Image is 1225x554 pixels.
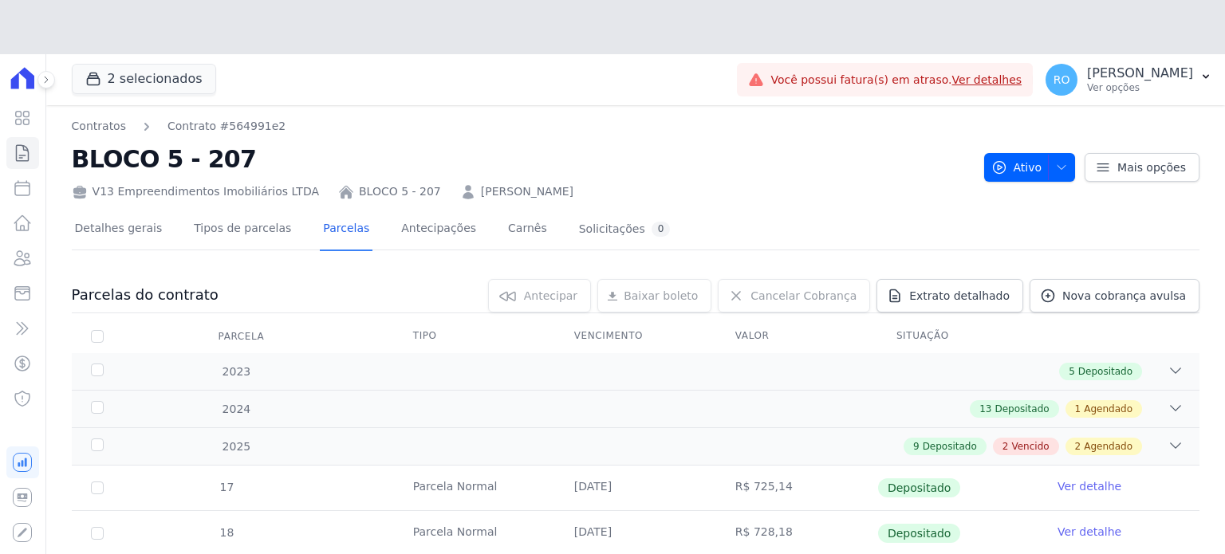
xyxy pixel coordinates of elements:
[505,209,550,251] a: Carnês
[72,141,971,177] h2: BLOCO 5 - 207
[72,64,216,94] button: 2 selecionados
[1033,57,1225,102] button: RO [PERSON_NAME] Ver opções
[1084,439,1132,454] span: Agendado
[1030,279,1199,312] a: Nova cobrança avulsa
[995,402,1049,416] span: Depositado
[952,73,1022,86] a: Ver detalhes
[1058,478,1121,494] a: Ver detalhe
[72,118,126,135] a: Contratos
[877,320,1038,353] th: Situação
[878,478,961,497] span: Depositado
[320,209,372,251] a: Parcelas
[652,222,671,237] div: 0
[481,183,573,200] a: [PERSON_NAME]
[91,481,104,494] input: Só é possível selecionar pagamentos em aberto
[72,285,219,305] h3: Parcelas do contrato
[716,466,877,510] td: R$ 725,14
[1087,65,1193,81] p: [PERSON_NAME]
[979,402,991,416] span: 13
[913,439,920,454] span: 9
[219,526,234,539] span: 18
[1069,364,1075,379] span: 5
[1058,524,1121,540] a: Ver detalhe
[878,524,961,543] span: Depositado
[91,527,104,540] input: Só é possível selecionar pagamentos em aberto
[579,222,671,237] div: Solicitações
[576,209,674,251] a: Solicitações0
[167,118,286,135] a: Contrato #564991e2
[394,466,555,510] td: Parcela Normal
[909,288,1010,304] span: Extrato detalhado
[219,481,234,493] span: 17
[72,183,319,200] div: V13 Empreendimentos Imobiliários LTDA
[1075,402,1081,416] span: 1
[991,153,1042,182] span: Ativo
[191,209,294,251] a: Tipos de parcelas
[1084,402,1132,416] span: Agendado
[1062,288,1186,304] span: Nova cobrança avulsa
[1054,74,1070,85] span: RO
[770,72,1022,88] span: Você possui fatura(s) em atraso.
[1002,439,1009,454] span: 2
[1078,364,1132,379] span: Depositado
[923,439,977,454] span: Depositado
[1087,81,1193,94] p: Ver opções
[72,118,971,135] nav: Breadcrumb
[984,153,1076,182] button: Ativo
[1085,153,1199,182] a: Mais opções
[359,183,441,200] a: BLOCO 5 - 207
[199,320,284,352] div: Parcela
[72,118,286,135] nav: Breadcrumb
[16,500,54,538] iframe: Intercom live chat
[398,209,479,251] a: Antecipações
[1075,439,1081,454] span: 2
[716,320,877,353] th: Valor
[1117,159,1186,175] span: Mais opções
[72,209,166,251] a: Detalhes gerais
[876,279,1023,312] a: Extrato detalhado
[555,466,716,510] td: [DATE]
[555,320,716,353] th: Vencimento
[1011,439,1049,454] span: Vencido
[394,320,555,353] th: Tipo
